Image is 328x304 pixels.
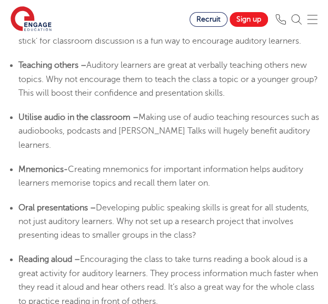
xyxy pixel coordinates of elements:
img: Engage Education [11,6,52,33]
li: Auditory learners are great at verbally teaching others new topics. Why not encourage them to tea... [18,58,320,100]
li: Making use of audio teaching resources such as audiobooks, podcasts and [PERSON_NAME] Talks will ... [18,110,320,152]
img: Phone [275,14,286,25]
b: Reading aloud – [18,255,80,264]
b: Oral presentations – [18,203,96,212]
img: Mobile Menu [307,14,317,25]
img: Search [291,14,302,25]
b: Mnemonics- [18,165,68,174]
b: Teaching others – [18,60,86,70]
a: Sign up [230,12,268,27]
li: Developing public speaking skills is great for all students, not just auditory learners. Why not ... [18,201,320,242]
span: Recruit [196,15,221,23]
b: Utilise audio in the classroom – [18,113,138,122]
a: Recruit [190,12,227,27]
li: Creating mnemonics for important information helps auditory learners memorise topics and recall t... [18,163,320,190]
